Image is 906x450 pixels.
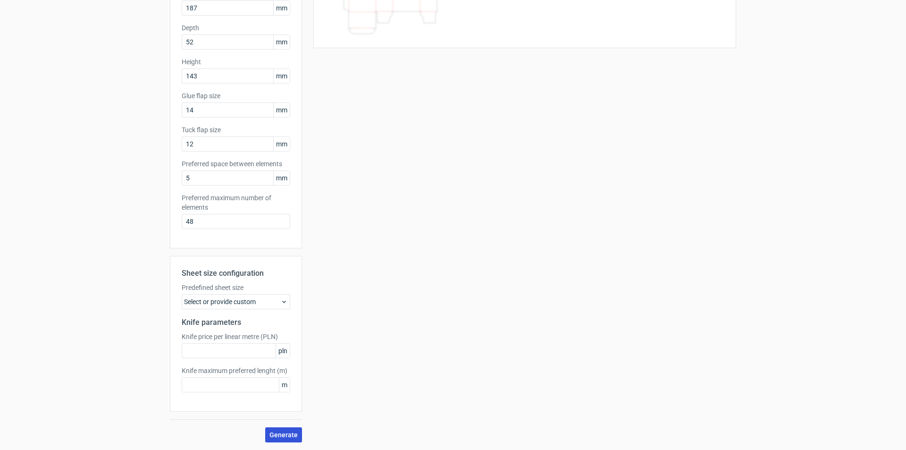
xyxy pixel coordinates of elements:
span: mm [273,69,290,83]
div: Select or provide custom [182,294,290,309]
span: mm [273,171,290,185]
span: mm [273,1,290,15]
span: m [279,378,290,392]
label: Preferred maximum number of elements [182,193,290,212]
button: Generate [265,427,302,442]
h2: Knife parameters [182,317,290,328]
label: Predefined sheet size [182,283,290,292]
h2: Sheet size configuration [182,268,290,279]
span: pln [276,344,290,358]
label: Height [182,57,290,67]
span: Generate [269,432,298,438]
label: Preferred space between elements [182,159,290,169]
label: Knife maximum preferred lenght (m) [182,366,290,375]
span: mm [273,137,290,151]
label: Depth [182,23,290,33]
span: mm [273,103,290,117]
label: Tuck flap size [182,125,290,135]
label: Knife price per linear metre (PLN) [182,332,290,341]
label: Glue flap size [182,91,290,101]
span: mm [273,35,290,49]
